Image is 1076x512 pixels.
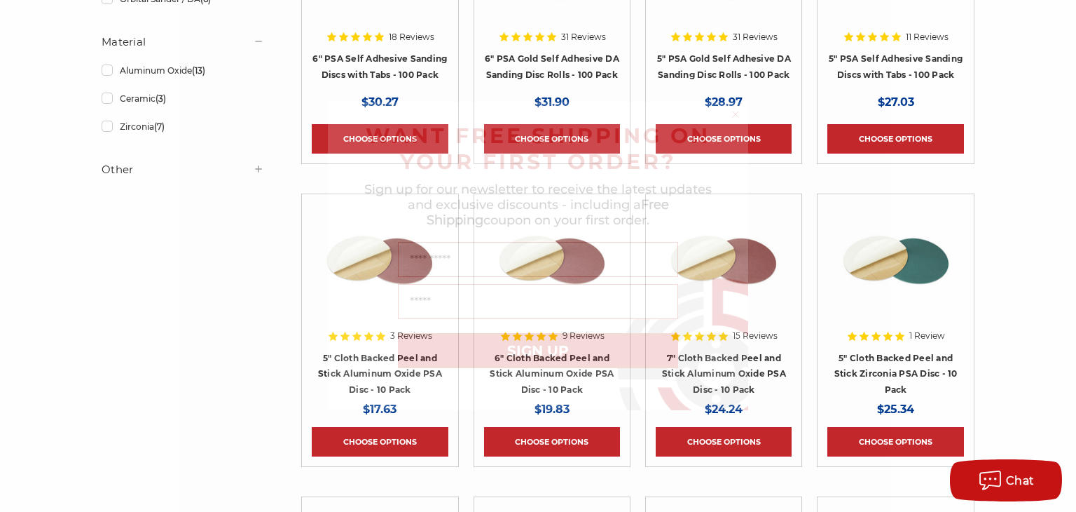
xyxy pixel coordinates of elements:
span: WANT FREE SHIPPING ON YOUR FIRST ORDER? [366,123,710,175]
span: Chat [1006,474,1035,487]
span: Free Shipping [427,197,669,228]
button: SIGN UP [398,333,678,368]
span: Sign up for our newsletter to receive the latest updates and exclusive discounts - including a co... [364,182,712,228]
button: Chat [950,459,1062,501]
button: Close dialog [729,107,743,121]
